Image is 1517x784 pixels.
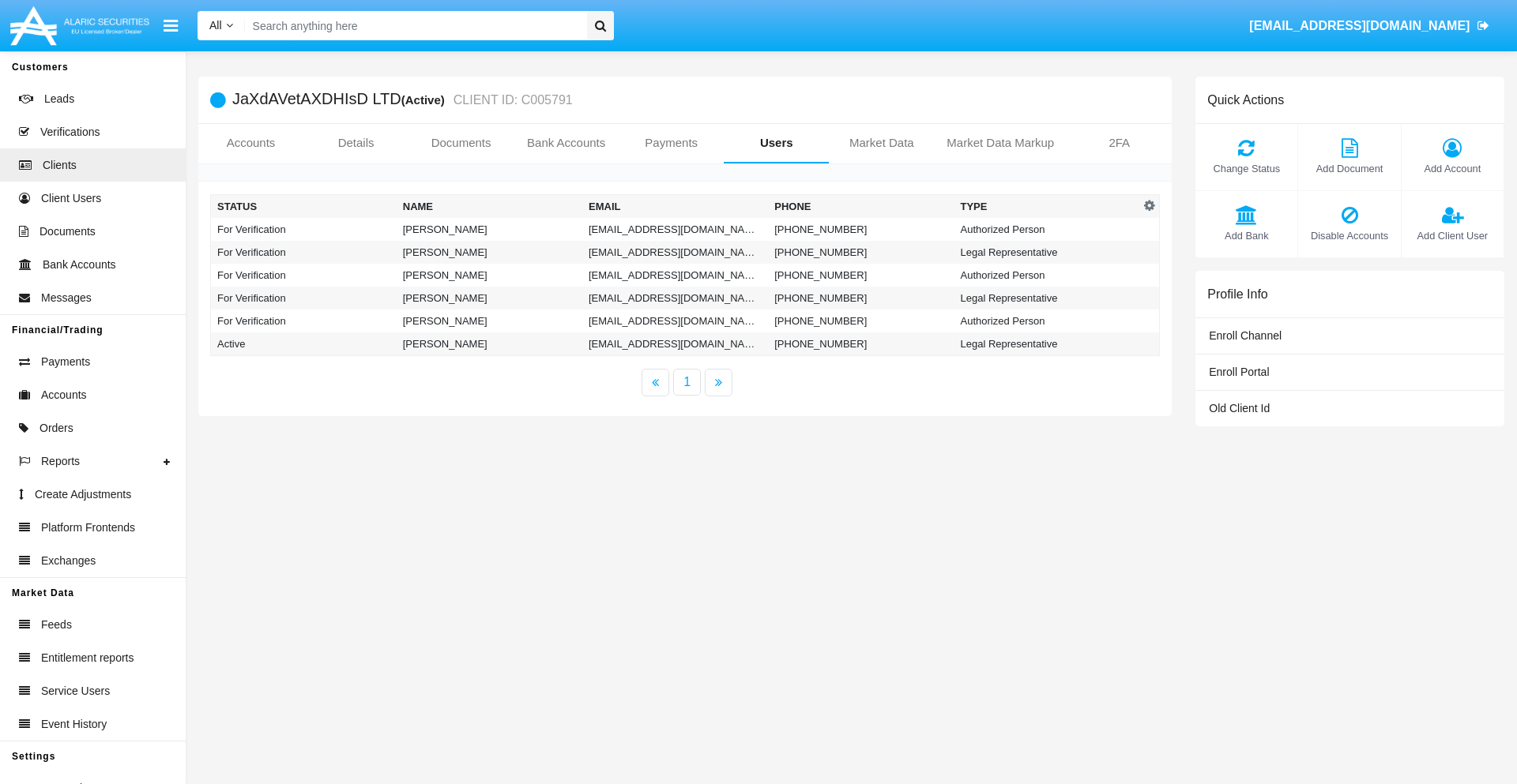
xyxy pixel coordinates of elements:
[450,94,573,107] small: CLIENT ID: C005791
[41,520,135,536] span: Platform Frontends
[41,453,80,470] span: Reports
[1249,19,1470,32] span: [EMAIL_ADDRESS][DOMAIN_NAME]
[954,218,1140,241] td: Authorized Person
[582,218,768,241] td: [EMAIL_ADDRESS][DOMAIN_NAME]
[43,157,77,174] span: Clients
[954,287,1140,309] td: Legal Representative
[397,287,582,309] td: [PERSON_NAME]
[198,17,245,34] a: All
[934,124,1067,162] a: Market Data Markup
[245,11,582,40] input: Search
[829,124,934,162] a: Market Data
[211,309,397,332] td: For Verification
[1203,161,1289,176] span: Change Status
[40,420,73,437] span: Orders
[768,309,954,332] td: [PHONE_NUMBER]
[397,264,582,287] td: [PERSON_NAME]
[211,264,397,287] td: For Verification
[211,287,397,309] td: For Verification
[41,617,72,633] span: Feeds
[582,241,768,264] td: [EMAIL_ADDRESS][DOMAIN_NAME]
[41,683,110,700] span: Service Users
[954,241,1140,264] td: Legal Representative
[198,124,303,162] a: Accounts
[768,287,954,309] td: [PHONE_NUMBER]
[397,195,582,219] th: Name
[1207,92,1284,107] h6: Quick Actions
[1306,161,1392,176] span: Add Document
[211,218,397,241] td: For Verification
[1242,4,1497,48] a: [EMAIL_ADDRESS][DOMAIN_NAME]
[41,387,87,403] span: Accounts
[619,124,724,162] a: Payments
[401,91,450,109] div: (Active)
[209,19,222,32] span: All
[198,369,1172,396] nav: paginator
[1209,402,1270,415] span: Old Client Id
[1209,329,1282,342] span: Enroll Channel
[211,332,397,356] td: Active
[397,241,582,264] td: [PERSON_NAME]
[8,2,152,49] img: Logo image
[41,716,107,733] span: Event History
[41,290,92,306] span: Messages
[44,91,74,107] span: Leads
[232,91,573,109] h5: JaXdAVetAXDHIsD LTD
[768,241,954,264] td: [PHONE_NUMBER]
[43,257,116,273] span: Bank Accounts
[41,190,101,207] span: Client Users
[397,332,582,356] td: [PERSON_NAME]
[397,218,582,241] td: [PERSON_NAME]
[1306,228,1392,243] span: Disable Accounts
[582,332,768,356] td: [EMAIL_ADDRESS][DOMAIN_NAME]
[514,124,619,162] a: Bank Accounts
[397,309,582,332] td: [PERSON_NAME]
[40,223,96,240] span: Documents
[768,195,954,219] th: Phone
[768,218,954,241] td: [PHONE_NUMBER]
[1410,228,1496,243] span: Add Client User
[582,264,768,287] td: [EMAIL_ADDRESS][DOMAIN_NAME]
[954,264,1140,287] td: Authorized Person
[954,195,1140,219] th: Type
[954,309,1140,332] td: Authorized Person
[35,486,131,503] span: Create Adjustments
[211,195,397,219] th: Status
[41,650,134,666] span: Entitlement reports
[408,124,514,162] a: Documents
[40,124,100,141] span: Verifications
[582,287,768,309] td: [EMAIL_ADDRESS][DOMAIN_NAME]
[768,332,954,356] td: [PHONE_NUMBER]
[1209,366,1269,378] span: Enroll Portal
[41,553,96,569] span: Exchanges
[1410,161,1496,176] span: Add Account
[768,264,954,287] td: [PHONE_NUMBER]
[582,195,768,219] th: Email
[724,124,829,162] a: Users
[211,241,397,264] td: For Verification
[41,354,90,370] span: Payments
[1203,228,1289,243] span: Add Bank
[303,124,408,162] a: Details
[1207,287,1267,302] h6: Profile Info
[1067,124,1172,162] a: 2FA
[582,309,768,332] td: [EMAIL_ADDRESS][DOMAIN_NAME]
[954,332,1140,356] td: Legal Representative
